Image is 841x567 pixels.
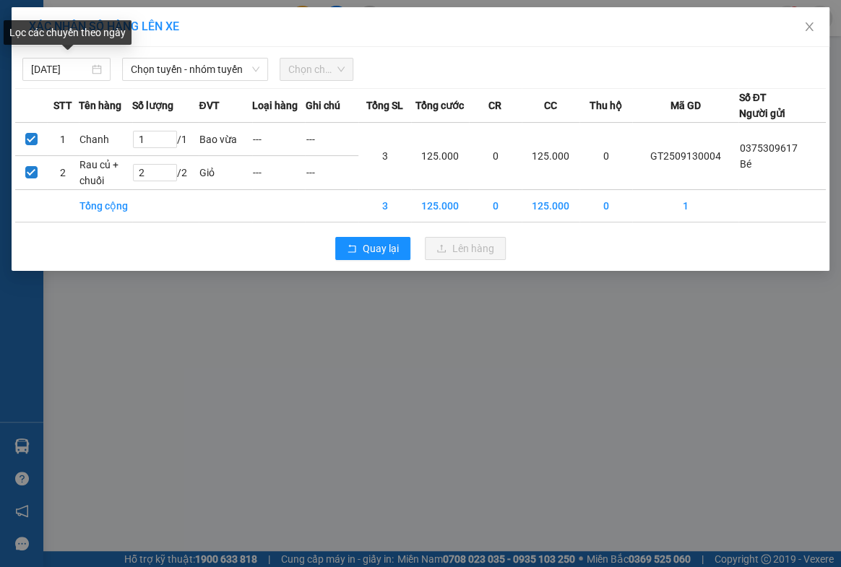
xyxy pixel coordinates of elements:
[252,98,298,113] span: Loại hàng
[131,59,259,80] span: Chọn tuyến - nhóm tuyến
[366,98,403,113] span: Tổng SL
[522,123,579,190] td: 125.000
[803,21,815,33] span: close
[347,243,357,255] span: rollback
[739,142,797,154] span: 0375309617
[31,61,89,77] input: 14/09/2025
[579,190,633,222] td: 0
[305,156,358,190] td: ---
[199,123,252,156] td: Bao vừa
[79,190,132,222] td: Tổng cộng
[358,123,412,190] td: 3
[132,123,199,156] td: / 1
[469,123,522,190] td: 0
[579,123,633,190] td: 0
[590,98,622,113] span: Thu hộ
[199,98,219,113] span: ĐVT
[79,156,132,190] td: Rau củ + chuối
[252,123,306,156] td: ---
[411,123,468,190] td: 125.000
[305,98,340,113] span: Ghi chú
[252,156,306,190] td: ---
[469,190,522,222] td: 0
[335,237,410,260] button: rollbackQuay lại
[132,156,199,190] td: / 2
[670,98,700,113] span: Mã GD
[47,123,79,156] td: 1
[79,98,121,113] span: Tên hàng
[415,98,464,113] span: Tổng cước
[425,237,506,260] button: uploadLên hàng
[522,190,579,222] td: 125.000
[739,158,751,170] span: Bé
[363,241,399,256] span: Quay lại
[79,123,132,156] td: Chanh
[632,123,738,190] td: GT2509130004
[199,156,252,190] td: Giỏ
[47,156,79,190] td: 2
[251,65,260,74] span: down
[132,98,173,113] span: Số lượng
[305,123,358,156] td: ---
[411,190,468,222] td: 125.000
[544,98,557,113] span: CC
[632,190,738,222] td: 1
[358,190,412,222] td: 3
[288,59,345,80] span: Chọn chuyến
[488,98,501,113] span: CR
[53,98,72,113] span: STT
[29,20,179,33] span: XÁC NHẬN SỐ HÀNG LÊN XE
[789,7,829,48] button: Close
[738,90,785,121] div: Số ĐT Người gửi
